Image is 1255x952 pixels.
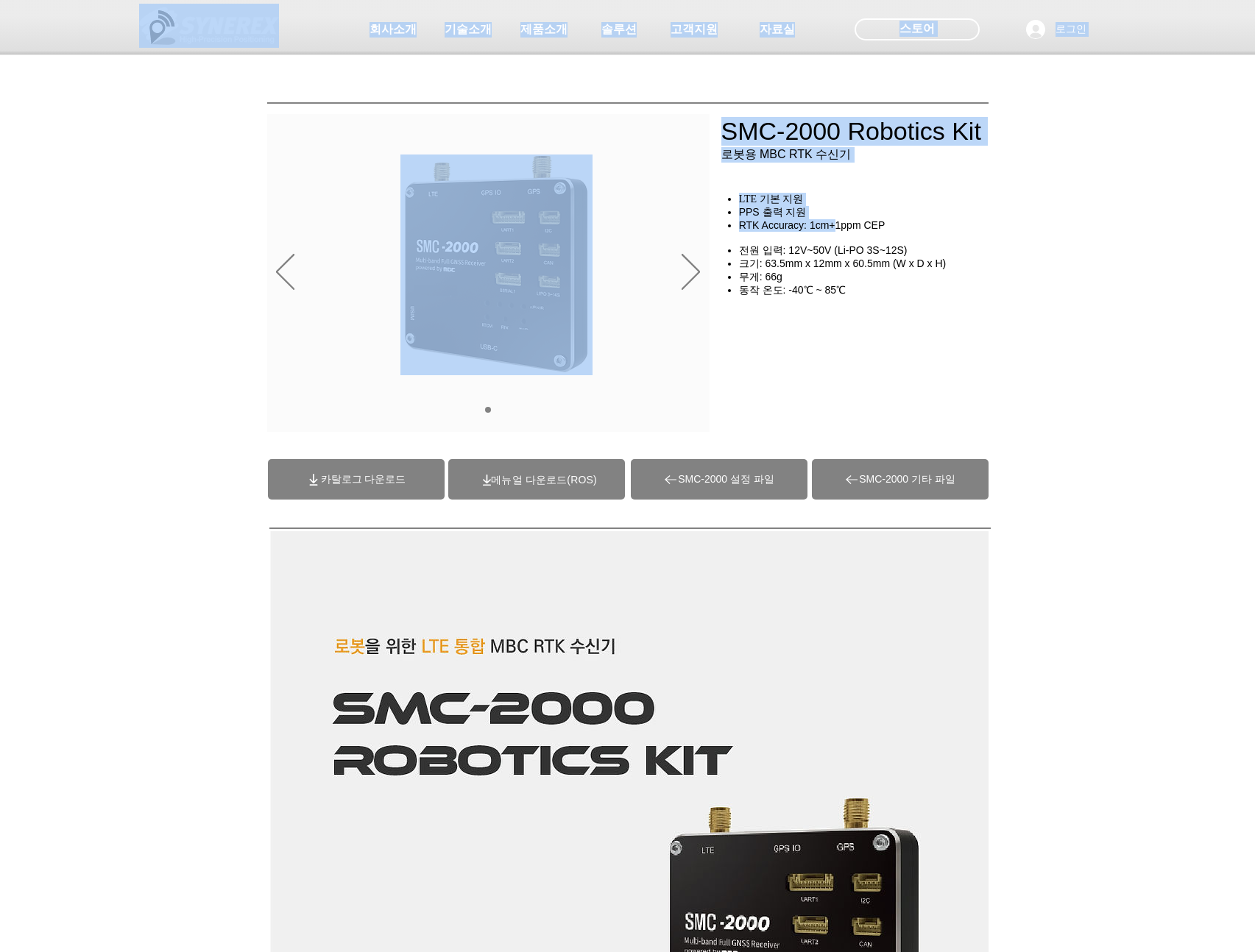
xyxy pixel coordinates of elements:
[268,459,445,500] a: 카탈로그 다운로드
[855,18,980,40] div: 스토어
[267,114,710,432] div: 슬라이드쇼
[601,22,637,38] span: 솔루션
[739,271,782,283] span: 무게: 66g
[445,22,492,38] span: 기술소개
[631,459,807,500] a: SMC-2000 설정 파일
[400,154,593,375] img: 대지 2.png
[983,489,1255,952] iframe: Wix Chat
[507,15,581,44] a: 제품소개
[657,15,731,44] a: 고객지원
[739,257,947,269] span: 크기: 63.5mm x 12mm x 60.5mm (W x D x H)
[682,254,700,292] button: 다음
[276,254,294,292] button: 이전
[739,219,885,231] span: RTK Accuracy: 1cm+1ppm CEP
[899,21,935,37] span: 스토어
[520,22,568,38] span: 제품소개
[760,22,795,38] span: 자료실
[678,473,774,486] span: SMC-2000 설정 파일
[491,474,596,486] a: (ROS)메뉴얼 다운로드
[812,459,989,500] a: SMC-2000 기타 파일
[859,473,955,486] span: SMC-2000 기타 파일
[739,244,908,256] span: 전원 입력: 12V~50V (Li-PO 3S~12S)
[431,15,505,44] a: 기술소개
[321,473,406,486] span: 카탈로그 다운로드
[356,15,430,44] a: 회사소개
[1050,22,1092,37] span: 로그인
[740,15,814,44] a: 자료실
[480,407,497,413] nav: 슬라이드
[370,22,417,38] span: 회사소개
[1016,15,1097,43] button: 로그인
[739,284,846,296] span: 동작 온도: -40℃ ~ 85℃
[139,4,279,48] img: 씨너렉스_White_simbol_대지 1.png
[485,407,491,413] a: 01
[582,15,656,44] a: 솔루션
[671,22,718,38] span: 고객지원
